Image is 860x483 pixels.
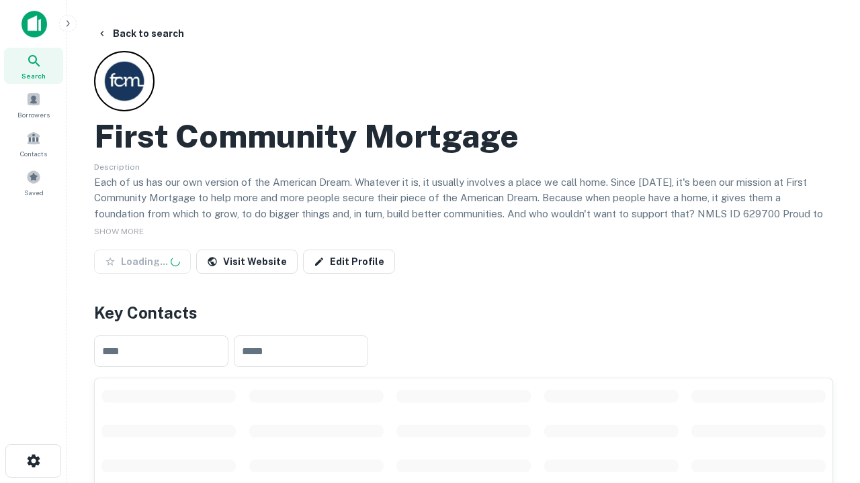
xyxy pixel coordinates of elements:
a: Search [4,48,63,84]
button: Back to search [91,21,189,46]
p: Each of us has our own version of the American Dream. Whatever it is, it usually involves a place... [94,174,833,237]
span: Contacts [20,148,47,159]
h4: Key Contacts [94,301,833,325]
span: Borrowers [17,109,50,120]
a: Contacts [4,125,63,162]
span: SHOW MORE [94,227,144,236]
a: Borrowers [4,87,63,123]
img: capitalize-icon.png [21,11,47,38]
iframe: Chat Widget [793,333,860,397]
a: Saved [4,164,63,201]
a: Edit Profile [303,250,395,274]
span: Search [21,70,46,81]
a: Visit Website [196,250,298,274]
span: Saved [24,187,44,198]
span: Description [94,162,140,172]
h2: First Community Mortgage [94,117,519,156]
